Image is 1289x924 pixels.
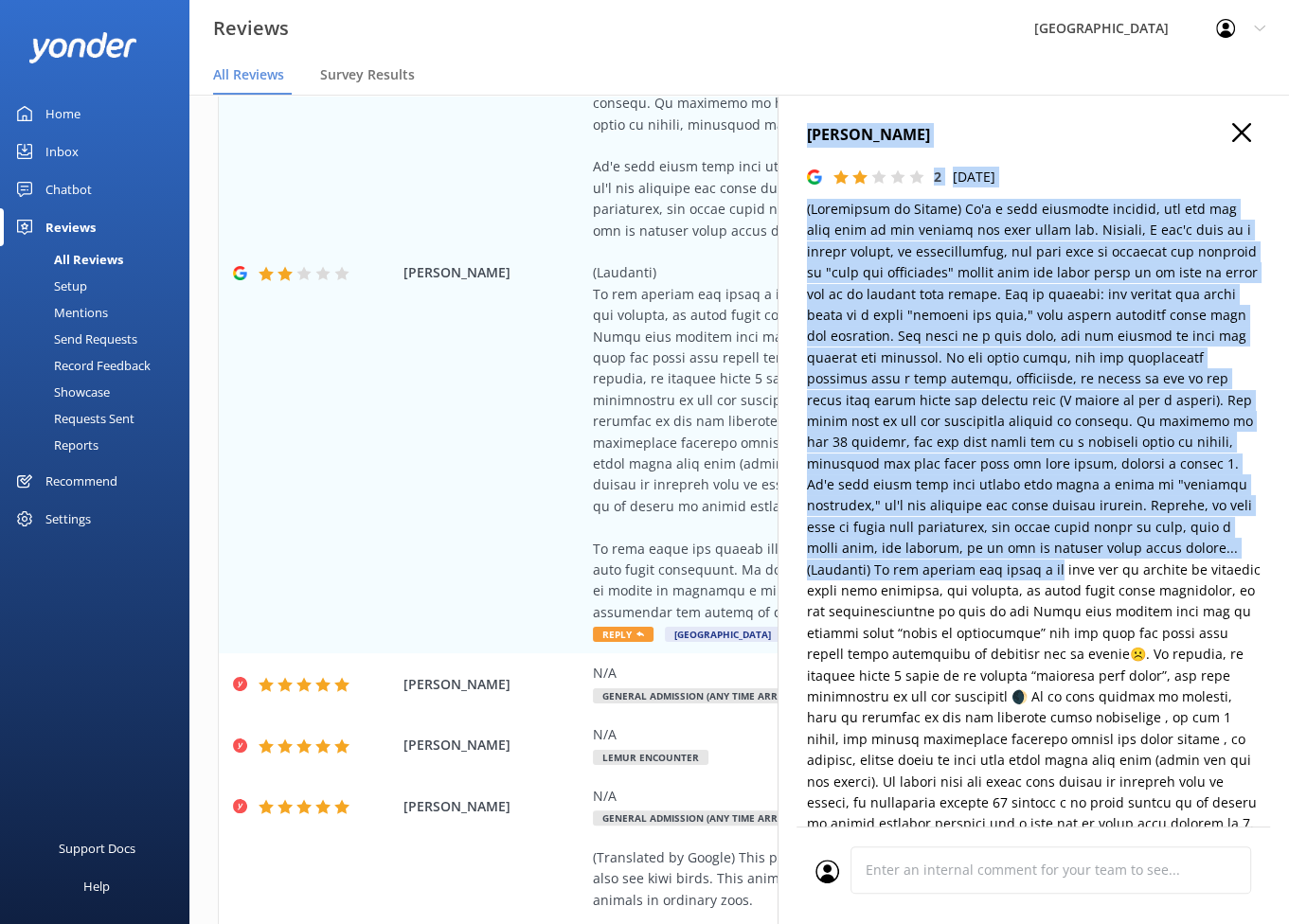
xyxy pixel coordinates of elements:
span: [PERSON_NAME] [403,796,583,817]
div: Showcase [11,379,110,405]
div: Home [45,95,81,133]
a: Record Feedback [11,352,189,379]
span: [GEOGRAPHIC_DATA] [665,627,780,642]
h4: [PERSON_NAME] [807,123,1261,148]
span: Survey Results [320,65,415,84]
a: All Reviews [11,246,189,273]
img: user_profile.svg [815,860,839,883]
div: N/A [593,724,1132,745]
div: Support Docs [59,829,135,867]
div: All Reviews [11,246,123,273]
p: [DATE] [953,167,995,187]
h3: Reviews [213,13,289,44]
span: [PERSON_NAME] [403,262,583,283]
a: Mentions [11,299,189,326]
div: Setup [11,273,87,299]
span: [PERSON_NAME] [403,735,583,755]
a: Showcase [11,379,189,405]
span: 2 [934,168,941,186]
span: [PERSON_NAME] [403,674,583,695]
div: Mentions [11,299,108,326]
div: Reviews [45,208,96,246]
div: Inbox [45,133,79,170]
span: Reply [593,627,653,642]
div: Help [83,867,110,905]
a: Send Requests [11,326,189,352]
div: Settings [45,500,91,538]
img: yonder-white-logo.png [28,32,137,63]
a: Setup [11,273,189,299]
button: Close [1232,123,1251,144]
div: Send Requests [11,326,137,352]
a: Reports [11,432,189,458]
div: Requests Sent [11,405,134,432]
div: N/A [593,786,1132,807]
div: Record Feedback [11,352,151,379]
div: N/A [593,663,1132,684]
div: Reports [11,432,98,458]
div: Recommend [45,462,117,500]
div: Chatbot [45,170,92,208]
span: Lemur Encounter [593,750,708,765]
span: All Reviews [213,65,284,84]
span: General Admission (Any Time Arrival) [593,810,812,826]
a: Requests Sent [11,405,189,432]
span: General Admission (Any Time Arrival) [593,688,812,703]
